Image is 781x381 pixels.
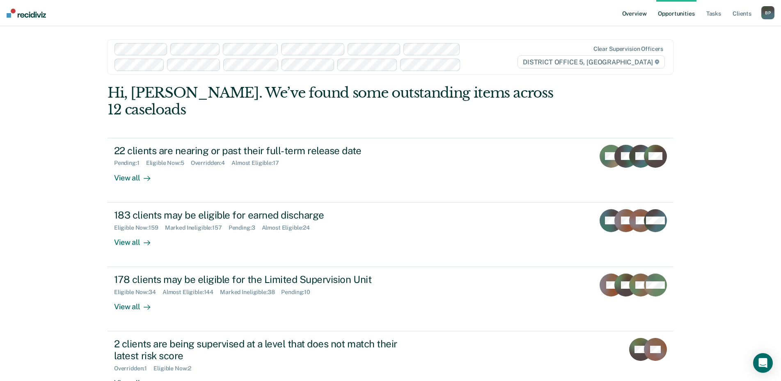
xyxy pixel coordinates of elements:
div: Marked Ineligible : 38 [220,289,281,296]
button: BP [761,6,774,19]
div: 22 clients are nearing or past their full-term release date [114,145,402,157]
a: 22 clients are nearing or past their full-term release datePending:1Eligible Now:5Overridden:4Alm... [108,138,673,203]
div: View all [114,231,160,247]
div: Overridden : 4 [191,160,231,167]
div: Eligible Now : 159 [114,224,165,231]
div: Eligible Now : 34 [114,289,163,296]
div: Marked Ineligible : 157 [165,224,229,231]
div: Almost Eligible : 17 [231,160,286,167]
div: Almost Eligible : 24 [262,224,317,231]
img: Recidiviz [7,9,46,18]
div: Overridden : 1 [114,365,153,372]
div: Hi, [PERSON_NAME]. We’ve found some outstanding items across 12 caseloads [108,84,560,118]
div: View all [114,167,160,183]
div: Open Intercom Messenger [753,353,773,373]
div: Almost Eligible : 144 [163,289,220,296]
div: View all [114,296,160,312]
a: 183 clients may be eligible for earned dischargeEligible Now:159Marked Ineligible:157Pending:3Alm... [108,203,673,267]
div: 183 clients may be eligible for earned discharge [114,209,402,221]
span: DISTRICT OFFICE 5, [GEOGRAPHIC_DATA] [518,55,665,68]
div: Pending : 10 [281,289,317,296]
div: Clear supervision officers [593,46,663,52]
div: B P [761,6,774,19]
div: Eligible Now : 5 [146,160,191,167]
div: 2 clients are being supervised at a level that does not match their latest risk score [114,338,402,362]
a: 178 clients may be eligible for the Limited Supervision UnitEligible Now:34Almost Eligible:144Mar... [108,267,673,331]
div: 178 clients may be eligible for the Limited Supervision Unit [114,274,402,285]
div: Pending : 3 [229,224,262,231]
div: Eligible Now : 2 [153,365,198,372]
div: Pending : 1 [114,160,146,167]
